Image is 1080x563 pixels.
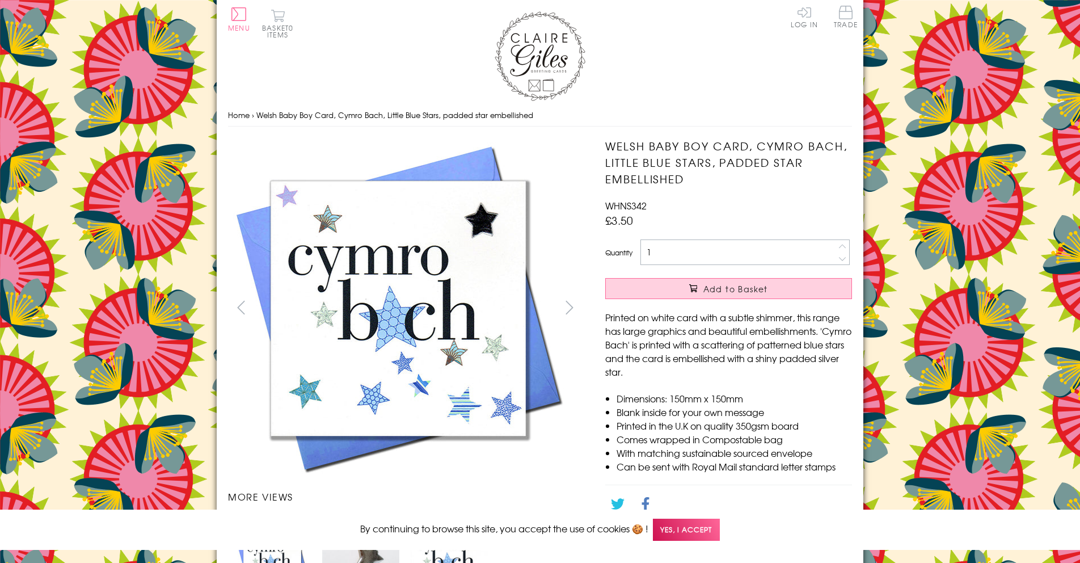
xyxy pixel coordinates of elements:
[267,23,293,40] span: 0 items
[605,138,852,187] h1: Welsh Baby Boy Card, Cymro Bach, Little Blue Stars, padded star embellished
[262,9,293,38] button: Basket0 items
[557,295,583,320] button: next
[228,23,250,33] span: Menu
[495,11,585,101] img: Claire Giles Greetings Cards
[228,295,254,320] button: prev
[653,519,720,541] span: Yes, I accept
[605,212,633,228] span: £3.50
[228,104,852,127] nav: breadcrumbs
[228,138,568,478] img: Welsh Baby Boy Card, Cymro Bach, Little Blue Stars, padded star embellished
[228,490,583,503] h3: More views
[617,446,852,460] li: With matching sustainable sourced envelope
[703,283,768,295] span: Add to Basket
[228,7,250,31] button: Menu
[228,110,250,120] a: Home
[617,392,852,405] li: Dimensions: 150mm x 150mm
[605,247,632,258] label: Quantity
[605,278,852,299] button: Add to Basket
[617,419,852,432] li: Printed in the U.K on quality 350gsm board
[605,310,852,379] p: Printed on white card with a subtle shimmer, this range has large graphics and beautiful embellis...
[605,199,647,212] span: WHNS342
[256,110,533,120] span: Welsh Baby Boy Card, Cymro Bach, Little Blue Stars, padded star embellished
[791,6,818,28] a: Log In
[834,6,858,28] span: Trade
[252,110,254,120] span: ›
[617,405,852,419] li: Blank inside for your own message
[834,6,858,30] a: Trade
[617,460,852,473] li: Can be sent with Royal Mail standard letter stamps
[617,432,852,446] li: Comes wrapped in Compostable bag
